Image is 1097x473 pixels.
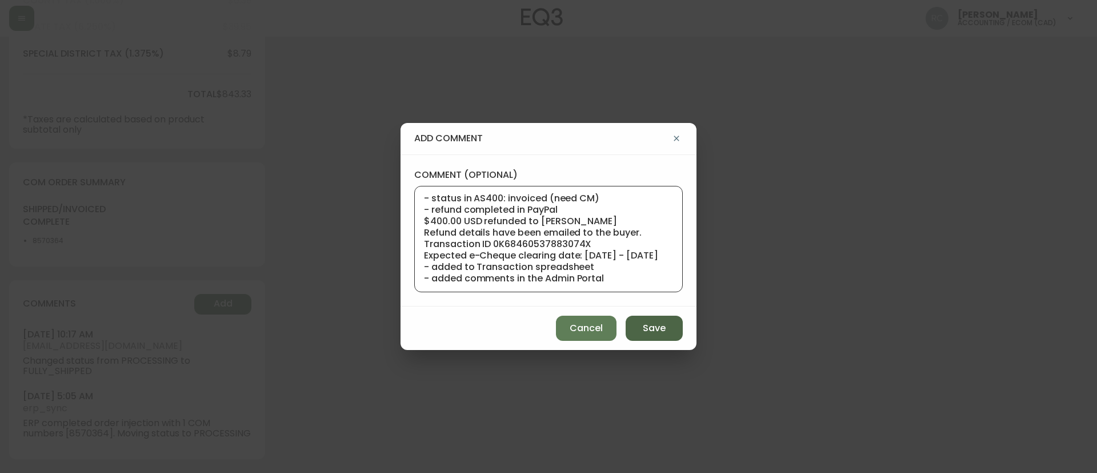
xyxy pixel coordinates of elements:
label: comment (optional) [414,169,683,181]
button: Cancel [556,316,616,341]
span: Cancel [570,322,603,335]
button: Save [626,316,683,341]
h4: add comment [414,132,670,145]
textarea: COMPENSATION TO KEEP AS-IS TICKET# 840429 ORD# 4135136 SKU: [PHONE_NUMBER] REASON: CHIPPED AND DI... [424,193,673,285]
span: Save [643,322,666,335]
